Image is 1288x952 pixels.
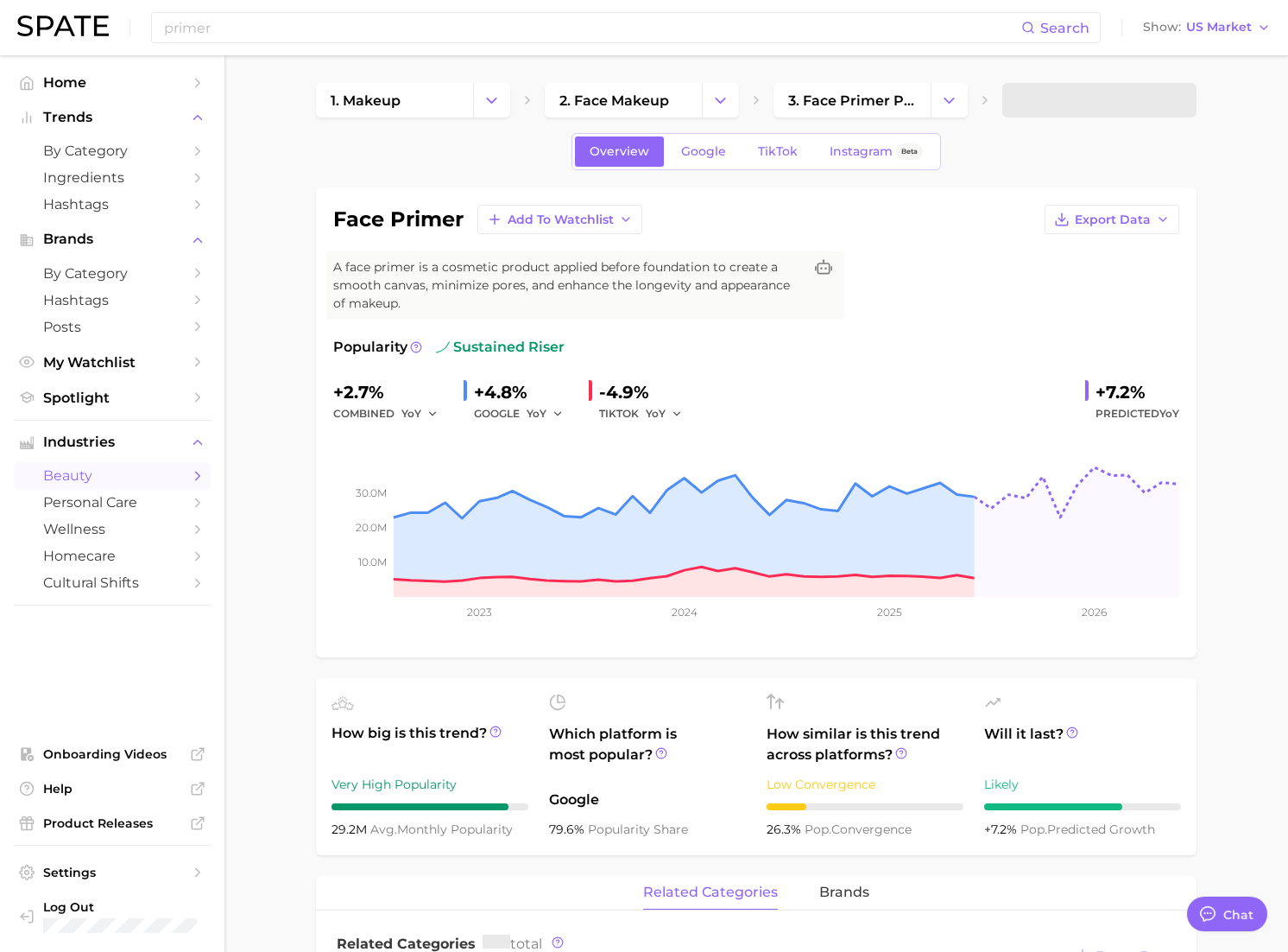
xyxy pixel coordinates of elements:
a: Product Releases [14,810,211,836]
span: YoY [527,406,546,421]
div: 2 / 10 [767,803,963,810]
span: TikTok [758,144,798,159]
span: related categories [643,885,778,900]
a: Hashtags [14,287,211,314]
span: monthly popularity [370,822,513,837]
span: Hashtags [43,292,181,308]
div: Likely [984,774,1181,795]
span: Home [43,74,181,91]
button: Change Category [702,83,739,117]
span: Industries [43,435,181,450]
button: Add to Watchlist [477,205,642,234]
span: 3. face primer products [788,92,916,109]
span: Search [1040,20,1089,36]
span: Beta [901,144,918,159]
button: YoY [401,403,439,424]
span: Which platform is most popular? [549,724,746,781]
span: sustained riser [436,337,565,358]
span: Posts [43,319,181,335]
span: How big is this trend? [331,723,528,765]
span: Overview [590,144,649,159]
span: Brands [43,232,181,247]
button: Export Data [1045,205,1179,234]
span: beauty [43,467,181,484]
span: Related Categories [337,936,476,952]
a: homecare [14,543,211,569]
a: InstagramBeta [815,136,938,167]
span: personal care [43,494,181,511]
span: by Category [43,143,181,159]
span: YoY [401,406,421,421]
a: 3. face primer products [773,83,931,117]
span: US Market [1186,22,1252,32]
a: Ingredients [14,164,211,191]
tspan: 2023 [467,606,492,619]
div: GOOGLE [474,403,575,424]
button: Change Category [473,83,510,117]
button: Change Category [931,83,968,117]
a: Onboarding Videos [14,741,211,767]
button: YoY [527,403,564,424]
span: Help [43,781,181,797]
div: -4.9% [599,378,694,406]
abbr: popularity index [805,822,831,837]
input: Search here for a brand, industry, or ingredient [162,13,1021,42]
abbr: popularity index [1020,822,1047,837]
span: Product Releases [43,816,181,831]
div: TIKTOK [599,403,694,424]
span: Predicted [1095,403,1179,424]
span: 1. makeup [331,92,401,109]
div: +7.2% [1095,378,1179,406]
a: Help [14,776,211,802]
a: Log out. Currently logged in with e-mail samantha.calcagni@loreal.com. [14,894,211,938]
span: +7.2% [984,822,1020,837]
span: Instagram [830,144,893,159]
span: My Watchlist [43,354,181,371]
tspan: 2026 [1082,606,1107,619]
div: 9 / 10 [331,803,528,810]
span: How similar is this trend across platforms? [767,724,963,765]
a: Home [14,69,211,96]
a: TikTok [743,136,812,167]
a: Settings [14,860,211,885]
a: Spotlight [14,384,211,411]
a: cultural shifts [14,569,211,596]
a: Hashtags [14,191,211,218]
a: Google [666,136,741,167]
span: A face primer is a cosmetic product applied before foundation to create a smooth canvas, minimize... [333,258,803,313]
span: 79.6% [549,822,588,837]
a: beauty [14,462,211,489]
span: Spotlight [43,390,181,406]
span: homecare [43,548,181,564]
div: Very High Popularity [331,774,528,795]
a: personal care [14,489,211,516]
tspan: 2024 [672,606,698,619]
tspan: 2025 [877,606,902,619]
span: Google [549,790,746,810]
div: +2.7% [333,378,450,406]
span: total [483,936,542,952]
div: +4.8% [474,378,575,406]
span: Hashtags [43,196,181,213]
img: SPATE [17,16,109,36]
button: ShowUS Market [1139,16,1275,39]
span: popularity share [588,822,688,837]
a: wellness [14,516,211,543]
a: 1. makeup [316,83,473,117]
div: combined [333,403,450,424]
a: 2. face makeup [545,83,702,117]
abbr: average [370,822,397,837]
div: 7 / 10 [984,803,1181,810]
span: Show [1143,22,1181,32]
span: Ingredients [43,169,181,186]
span: YoY [646,406,666,421]
button: Brands [14,226,211,252]
span: 26.3% [767,822,805,837]
h1: face primer [333,209,464,230]
span: YoY [1159,407,1179,420]
span: Trends [43,110,181,125]
span: Popularity [333,337,407,358]
span: 2. face makeup [559,92,669,109]
span: predicted growth [1020,822,1155,837]
button: Trends [14,105,211,130]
